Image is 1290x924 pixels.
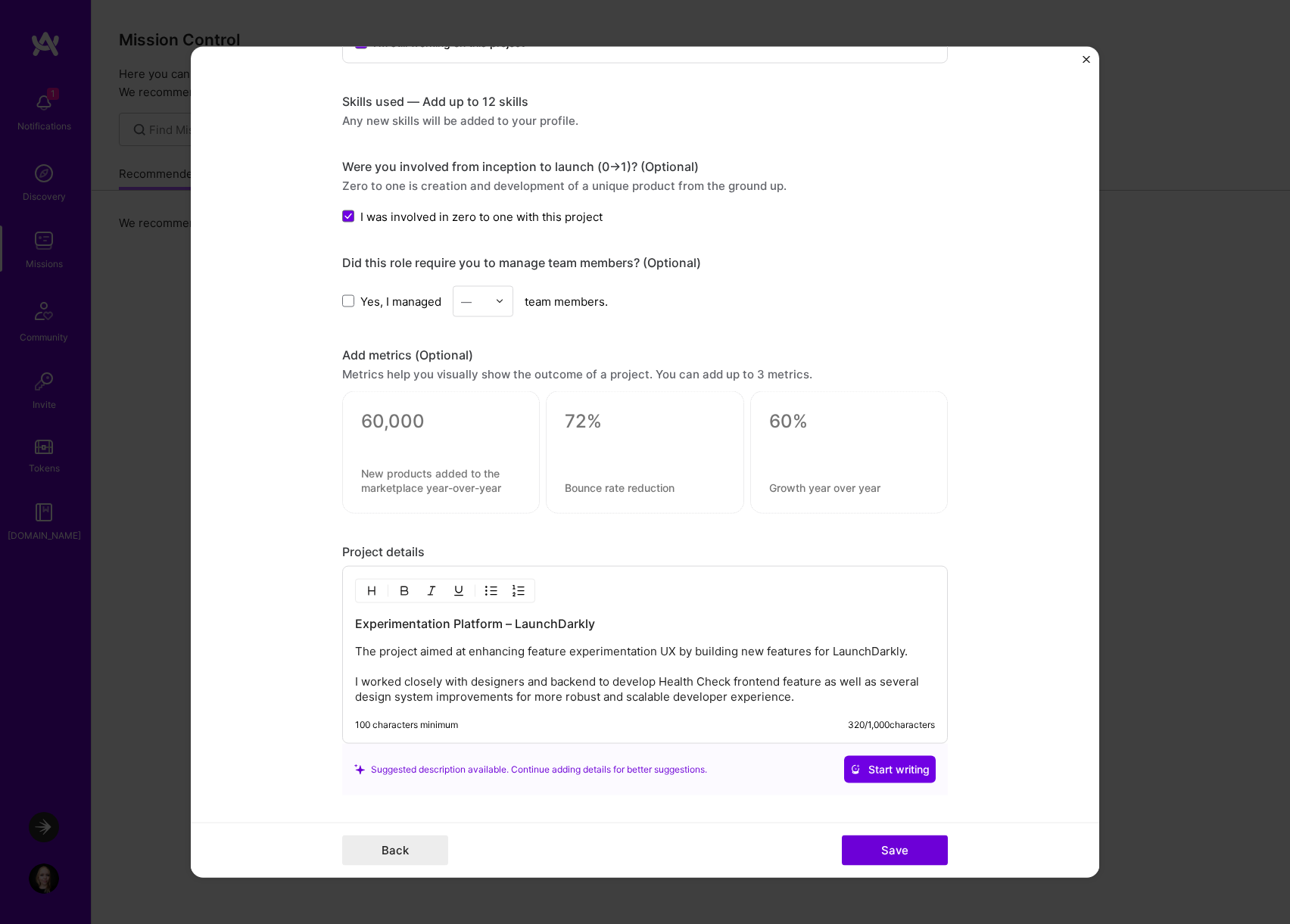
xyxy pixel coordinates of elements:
div: Add metrics (Optional) [342,347,948,363]
h3: Experimentation Platform – LaunchDarkly [355,615,935,632]
img: Underline [453,585,465,597]
span: Yes, I managed [360,293,441,309]
img: drop icon [495,297,504,306]
div: Did this role require you to manage team members? (Optional) [342,255,948,271]
button: Start writing [844,756,936,783]
div: Skills used — Add up to 12 skills [342,93,948,109]
div: Any new skills will be added to your profile. [342,112,948,128]
button: Back [342,835,448,866]
img: Bold [398,585,410,597]
div: Were you involved from inception to launch (0 -> 1)? (Optional) [342,158,948,174]
img: Divider [475,582,475,600]
div: 320 / 1,000 characters [848,719,935,731]
p: The project aimed at enhancing feature experimentation UX by building new features for LaunchDark... [355,644,935,705]
i: icon CrystalBallWhite [850,764,861,775]
div: team members. [342,286,948,317]
div: — [461,294,472,310]
img: UL [485,585,497,597]
div: Metrics help you visually show the outcome of a project. You can add up to 3 metrics. [342,366,948,382]
span: Start writing [850,762,930,777]
div: Zero to one is creation and development of a unique product from the ground up. [342,177,948,193]
img: OL [513,585,525,597]
span: I’m still working on this project [373,35,525,50]
div: Project details [342,544,948,560]
img: Divider [388,582,388,600]
span: I was involved in zero to one with this project [360,208,603,224]
div: 100 characters minimum [355,719,458,731]
img: Italic [425,585,438,597]
i: icon SuggestedTeams [354,764,365,774]
button: Close [1083,55,1090,71]
div: Suggested description available. Continue adding details for better suggestions. [354,761,707,777]
button: Save [842,835,948,866]
img: Heading [366,585,378,597]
